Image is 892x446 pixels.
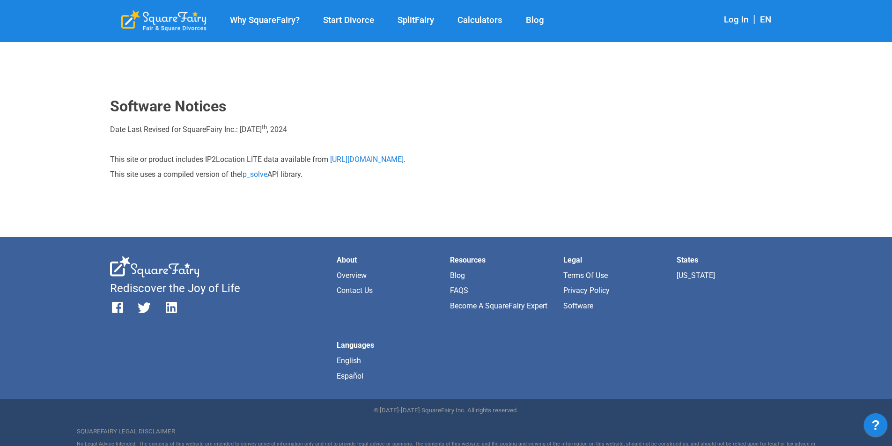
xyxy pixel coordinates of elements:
p: This site uses a compiled version of the API library. [108,171,785,178]
li: States [677,256,782,264]
li: About [337,256,442,264]
p: This site or product includes IP2Location LITE data available from . [108,156,785,163]
li: Legal [563,256,669,264]
a: Log In [724,15,748,25]
a: Why SquareFairy? [218,15,311,26]
a: Calculators [446,15,514,26]
div: SquareFairy White Logo [110,256,199,278]
a: FAQS [450,286,468,295]
a: Contact Us [337,286,373,295]
li: Rediscover the Joy of Life [110,285,329,293]
a: Become a SquareFairy Expert [450,301,547,310]
span: Date Last Revised for SquareFairy Inc.: [DATE] , 2024 [110,125,287,134]
iframe: JSD widget [859,409,892,446]
a: Español [337,372,363,380]
a: Terms of Use [563,271,608,280]
a: Start Divorce [311,15,386,26]
a: SplitFairy [386,15,446,26]
a: Software [563,301,593,310]
span: | [748,13,760,25]
a: Overview [337,271,367,280]
a: [US_STATE] [677,271,715,280]
li: Languages [337,341,442,350]
sup: th [262,124,267,131]
h1: Software Notices [108,99,785,114]
a: English [337,356,361,365]
div: EN [760,14,771,27]
div: SquareFairy Logo [121,10,206,31]
div: SQUAREFAIRY LEGAL DISCLAIMER [74,422,818,441]
li: Resources [450,256,556,264]
a: Privacy Policy [563,286,610,295]
a: Blog [514,15,556,26]
a: Blog [450,271,465,280]
a: lp_solve [241,170,267,179]
a: [URL][DOMAIN_NAME] [330,155,404,164]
